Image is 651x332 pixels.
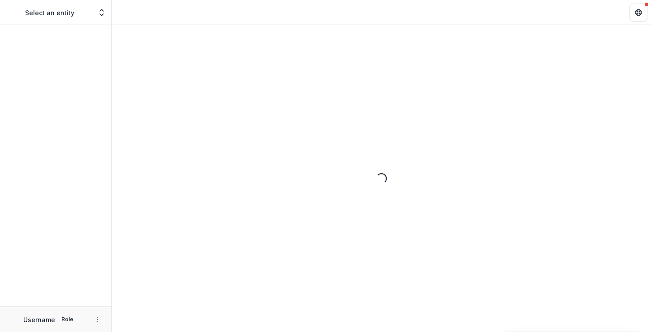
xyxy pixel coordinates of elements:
[630,4,647,21] button: Get Help
[25,8,74,17] p: Select an entity
[23,315,55,324] p: Username
[92,314,103,325] button: More
[95,4,108,21] button: Open entity switcher
[59,315,76,323] p: Role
